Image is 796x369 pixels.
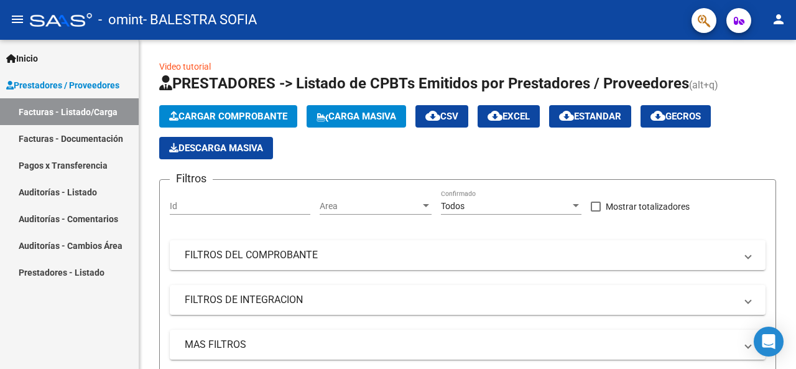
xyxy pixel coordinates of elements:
span: Prestadores / Proveedores [6,78,119,92]
button: Cargar Comprobante [159,105,297,128]
span: (alt+q) [689,79,718,91]
mat-panel-title: MAS FILTROS [185,338,736,352]
button: Carga Masiva [307,105,406,128]
div: Open Intercom Messenger [754,327,784,357]
mat-icon: cloud_download [650,108,665,123]
button: EXCEL [478,105,540,128]
mat-expansion-panel-header: FILTROS DE INTEGRACION [170,285,766,315]
span: Carga Masiva [317,111,396,122]
button: Gecros [641,105,711,128]
mat-icon: menu [10,12,25,27]
span: CSV [425,111,458,122]
mat-expansion-panel-header: FILTROS DEL COMPROBANTE [170,240,766,270]
button: Estandar [549,105,631,128]
span: - omint [98,6,143,34]
mat-panel-title: FILTROS DE INTEGRACION [185,293,736,307]
span: Mostrar totalizadores [606,199,690,214]
span: Area [320,201,420,212]
mat-icon: cloud_download [488,108,502,123]
span: Estandar [559,111,621,122]
span: Todos [441,201,465,211]
span: Cargar Comprobante [169,111,287,122]
h3: Filtros [170,170,213,187]
mat-expansion-panel-header: MAS FILTROS [170,330,766,360]
span: PRESTADORES -> Listado de CPBTs Emitidos por Prestadores / Proveedores [159,75,689,92]
button: Descarga Masiva [159,137,273,159]
mat-icon: cloud_download [559,108,574,123]
span: - BALESTRA SOFIA [143,6,257,34]
app-download-masive: Descarga masiva de comprobantes (adjuntos) [159,137,273,159]
button: CSV [415,105,468,128]
span: Gecros [650,111,701,122]
mat-panel-title: FILTROS DEL COMPROBANTE [185,248,736,262]
span: Descarga Masiva [169,142,263,154]
span: EXCEL [488,111,530,122]
mat-icon: person [771,12,786,27]
span: Inicio [6,52,38,65]
mat-icon: cloud_download [425,108,440,123]
a: Video tutorial [159,62,211,72]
